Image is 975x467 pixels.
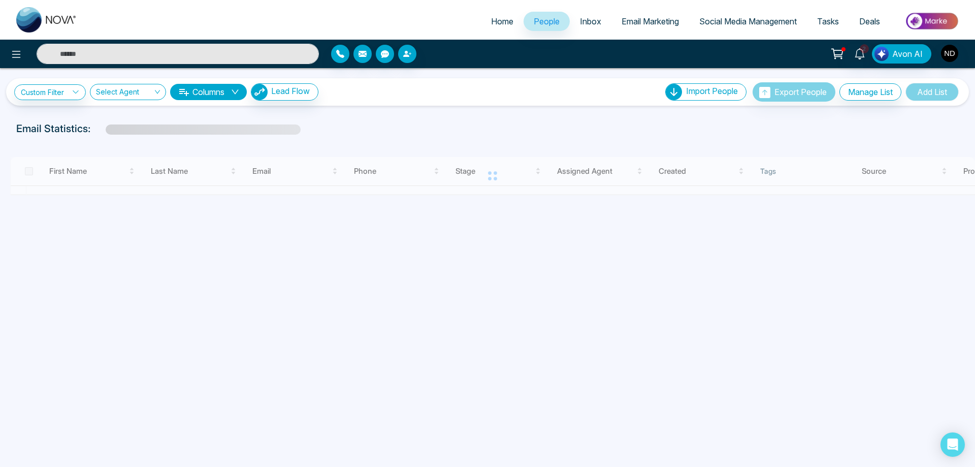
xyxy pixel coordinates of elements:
[686,86,738,96] span: Import People
[611,12,689,31] a: Email Marketing
[940,432,965,457] div: Open Intercom Messenger
[699,16,797,26] span: Social Media Management
[941,45,958,62] img: User Avatar
[849,12,890,31] a: Deals
[848,44,872,62] a: 2
[570,12,611,31] a: Inbox
[774,87,827,97] span: Export People
[860,44,869,53] span: 2
[872,44,931,64] button: Avon AI
[491,16,513,26] span: Home
[524,12,570,31] a: People
[231,88,239,96] span: down
[247,83,318,101] a: Lead FlowLead Flow
[16,7,77,33] img: Nova CRM Logo
[580,16,601,26] span: Inbox
[859,16,880,26] span: Deals
[807,12,849,31] a: Tasks
[689,12,807,31] a: Social Media Management
[895,10,969,33] img: Market-place.gif
[622,16,679,26] span: Email Marketing
[481,12,524,31] a: Home
[251,83,318,101] button: Lead Flow
[16,121,90,136] p: Email Statistics:
[892,48,923,60] span: Avon AI
[817,16,839,26] span: Tasks
[874,47,889,61] img: Lead Flow
[534,16,560,26] span: People
[839,83,901,101] button: Manage List
[753,82,835,102] button: Export People
[14,84,86,100] a: Custom Filter
[170,84,247,100] button: Columnsdown
[251,84,268,100] img: Lead Flow
[271,86,310,96] span: Lead Flow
